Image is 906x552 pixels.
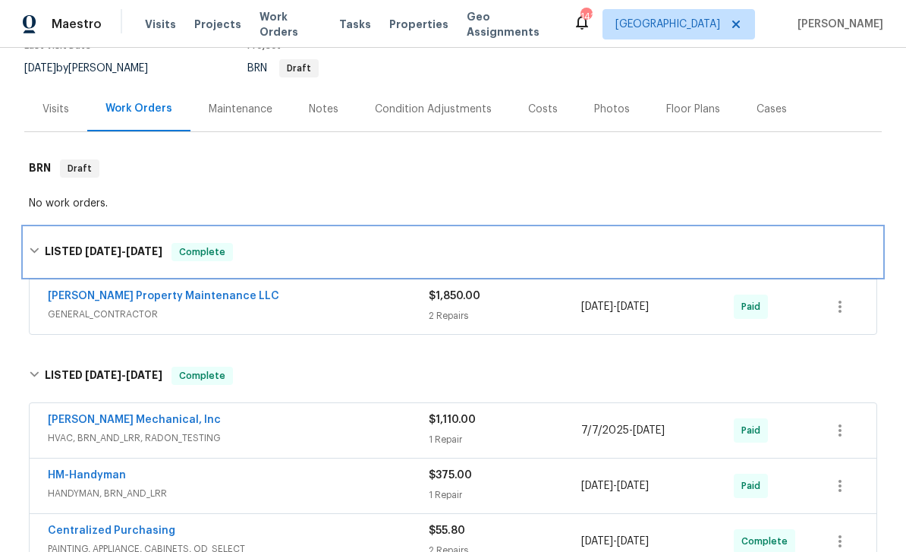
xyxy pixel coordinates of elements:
span: [DATE] [617,481,649,491]
span: Work Orders [260,9,321,39]
span: Projects [194,17,241,32]
span: [DATE] [581,481,613,491]
span: [DATE] [85,246,121,257]
span: Draft [61,161,98,176]
span: [DATE] [633,425,665,436]
span: [DATE] [617,536,649,547]
span: [DATE] [24,63,56,74]
span: Tasks [339,19,371,30]
h6: LISTED [45,367,162,385]
span: HANDYMAN, BRN_AND_LRR [48,486,429,501]
span: $375.00 [429,470,472,481]
span: 7/7/2025 [581,425,629,436]
span: Complete [173,244,231,260]
span: $55.80 [429,525,465,536]
div: Condition Adjustments [375,102,492,117]
span: $1,110.00 [429,415,476,425]
span: [DATE] [581,301,613,312]
div: LISTED [DATE]-[DATE]Complete [24,228,882,276]
div: BRN Draft [24,144,882,193]
span: Paid [741,423,766,438]
span: [GEOGRAPHIC_DATA] [615,17,720,32]
span: Complete [741,534,794,549]
span: Visits [145,17,176,32]
div: by [PERSON_NAME] [24,59,166,77]
span: HVAC, BRN_AND_LRR, RADON_TESTING [48,431,429,446]
a: [PERSON_NAME] Property Maintenance LLC [48,291,279,301]
div: Maintenance [209,102,272,117]
span: [DATE] [126,370,162,380]
span: - [581,299,649,314]
span: Draft [281,64,317,73]
span: [DATE] [85,370,121,380]
h6: LISTED [45,243,162,261]
span: Paid [741,478,766,494]
span: [DATE] [581,536,613,547]
div: Visits [42,102,69,117]
span: Properties [389,17,448,32]
div: Costs [528,102,558,117]
div: Notes [309,102,338,117]
span: - [581,534,649,549]
span: Maestro [52,17,102,32]
span: - [85,246,162,257]
div: LISTED [DATE]-[DATE]Complete [24,352,882,400]
span: Geo Assignments [467,9,555,39]
span: GENERAL_CONTRACTOR [48,307,429,322]
span: Paid [741,299,766,314]
span: Complete [173,368,231,383]
a: [PERSON_NAME] Mechanical, Inc [48,415,221,425]
span: [DATE] [617,301,649,312]
span: BRN [247,63,319,74]
div: 141 [580,9,591,24]
span: [DATE] [126,246,162,257]
span: - [581,423,665,438]
a: Centralized Purchasing [48,525,175,536]
span: - [85,370,162,380]
div: 2 Repairs [429,308,581,323]
div: Floor Plans [666,102,720,117]
div: Work Orders [105,101,172,116]
span: [PERSON_NAME] [791,17,883,32]
h6: BRN [29,159,51,178]
div: Photos [594,102,630,117]
div: 1 Repair [429,432,581,447]
div: 1 Repair [429,487,581,503]
a: HM-Handyman [48,470,126,481]
div: Cases [757,102,787,117]
div: No work orders. [29,196,877,211]
span: $1,850.00 [429,291,480,301]
span: - [581,478,649,494]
